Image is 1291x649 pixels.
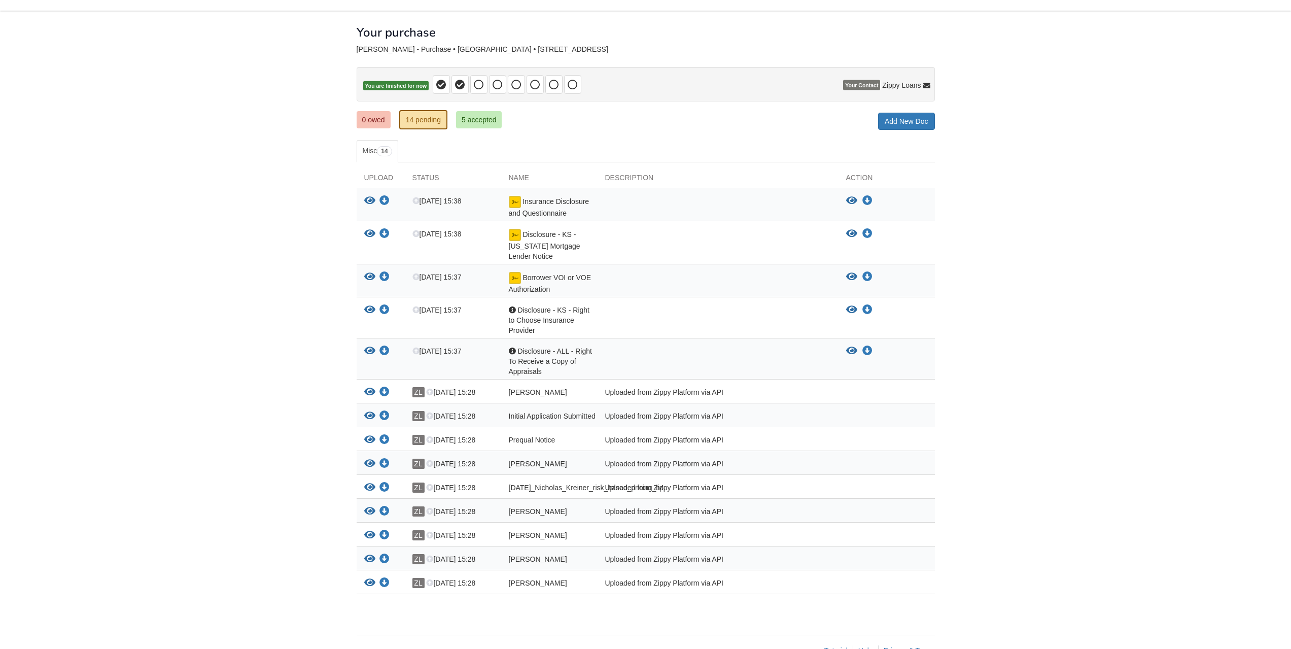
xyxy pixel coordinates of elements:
[379,436,390,445] a: Download Prequal Notice
[509,555,567,563] span: [PERSON_NAME]
[412,230,462,238] span: [DATE] 15:38
[509,436,555,444] span: Prequal Notice
[426,579,475,587] span: [DATE] 15:28
[364,387,375,398] button: View Nicholas_Kreiner_true_and_correct_consent
[426,507,475,516] span: [DATE] 15:28
[379,306,390,315] a: Download Disclosure - KS - Right to Choose Insurance Provider
[379,579,390,588] a: Download Nicholas_Kreiner_privacy_notice
[379,274,390,282] a: Download Borrower VOI or VOE Authorization
[379,532,390,540] a: Download Nicholas_Kreiner_esign_consent
[412,435,425,445] span: ZL
[412,578,425,588] span: ZL
[862,230,873,238] a: Download Disclosure - KS - Kansas Mortgage Lender Notice
[364,483,375,493] button: View 08-28-2025_Nicholas_Kreiner_risk_based_pricing_h4
[364,272,375,283] button: View Borrower VOI or VOE Authorization
[846,272,857,282] button: View Borrower VOI or VOE Authorization
[412,530,425,540] span: ZL
[377,146,392,156] span: 14
[509,507,567,516] span: [PERSON_NAME]
[412,411,425,421] span: ZL
[862,197,873,205] a: Download Insurance Disclosure and Questionnaire
[364,305,375,316] button: View Disclosure - KS - Right to Choose Insurance Provider
[509,197,589,217] span: Insurance Disclosure and Questionnaire
[426,531,475,539] span: [DATE] 15:28
[426,484,475,492] span: [DATE] 15:28
[509,388,567,396] span: [PERSON_NAME]
[509,230,580,260] span: Disclosure - KS - [US_STATE] Mortgage Lender Notice
[412,387,425,397] span: ZL
[426,460,475,468] span: [DATE] 15:28
[509,460,567,468] span: [PERSON_NAME]
[412,306,462,314] span: [DATE] 15:37
[456,111,502,128] a: 5 accepted
[598,435,839,448] div: Uploaded from Zippy Platform via API
[509,347,592,375] span: Disclosure - ALL - Right To Receive a Copy of Appraisals
[379,348,390,356] a: Download Disclosure - ALL - Right To Receive a Copy of Appraisals
[426,388,475,396] span: [DATE] 15:28
[363,81,429,91] span: You are finished for now
[862,273,873,281] a: Download Borrower VOI or VOE Authorization
[364,530,375,541] button: View Nicholas_Kreiner_esign_consent
[357,111,391,128] a: 0 owed
[598,530,839,543] div: Uploaded from Zippy Platform via API
[598,578,839,591] div: Uploaded from Zippy Platform via API
[598,173,839,188] div: Description
[379,230,390,238] a: Download Disclosure - KS - Kansas Mortgage Lender Notice
[357,45,935,54] div: [PERSON_NAME] - Purchase • [GEOGRAPHIC_DATA] • [STREET_ADDRESS]
[399,110,447,129] a: 14 pending
[364,411,375,422] button: View Initial Application Submitted
[426,412,475,420] span: [DATE] 15:28
[509,274,591,293] span: Borrower VOI or VOE Authorization
[412,459,425,469] span: ZL
[379,413,390,421] a: Download Initial Application Submitted
[846,196,857,206] button: View Insurance Disclosure and Questionnaire
[364,459,375,469] button: View Nicholas_Kreiner_sms_consent
[509,412,596,420] span: Initial Application Submitted
[509,531,567,539] span: [PERSON_NAME]
[839,173,935,188] div: Action
[379,556,390,564] a: Download Nicholas_Kreiner_terms_of_use
[364,196,375,207] button: View Insurance Disclosure and Questionnaire
[364,578,375,589] button: View Nicholas_Kreiner_privacy_notice
[426,555,475,563] span: [DATE] 15:28
[412,197,462,205] span: [DATE] 15:38
[364,506,375,517] button: View Nicholas_Kreiner_credit_authorization
[509,196,521,208] img: Document fully signed
[364,554,375,565] button: View Nicholas_Kreiner_terms_of_use
[412,483,425,493] span: ZL
[598,554,839,567] div: Uploaded from Zippy Platform via API
[846,346,857,356] button: View Disclosure - ALL - Right To Receive a Copy of Appraisals
[379,508,390,516] a: Download Nicholas_Kreiner_credit_authorization
[405,173,501,188] div: Status
[379,460,390,468] a: Download Nicholas_Kreiner_sms_consent
[357,173,405,188] div: Upload
[882,80,921,90] span: Zippy Loans
[501,173,598,188] div: Name
[509,484,664,492] span: [DATE]_Nicholas_Kreiner_risk_based_pricing_h4
[412,347,462,355] span: [DATE] 15:37
[598,387,839,400] div: Uploaded from Zippy Platform via API
[426,436,475,444] span: [DATE] 15:28
[364,229,375,240] button: View Disclosure - KS - Kansas Mortgage Lender Notice
[379,484,390,492] a: Download 08-28-2025_Nicholas_Kreiner_risk_based_pricing_h4
[412,273,462,281] span: [DATE] 15:37
[379,197,390,206] a: Download Insurance Disclosure and Questionnaire
[509,306,589,334] span: Disclosure - KS - Right to Choose Insurance Provider
[862,306,873,314] a: Download Disclosure - KS - Right to Choose Insurance Provider
[843,80,880,90] span: Your Contact
[364,346,375,357] button: View Disclosure - ALL - Right To Receive a Copy of Appraisals
[509,579,567,587] span: [PERSON_NAME]
[598,483,839,496] div: Uploaded from Zippy Platform via API
[509,272,521,284] img: Document fully signed
[846,229,857,239] button: View Disclosure - KS - Kansas Mortgage Lender Notice
[509,229,521,241] img: Document fully signed
[878,113,935,130] a: Add New Doc
[862,347,873,355] a: Download Disclosure - ALL - Right To Receive a Copy of Appraisals
[379,389,390,397] a: Download Nicholas_Kreiner_true_and_correct_consent
[412,554,425,564] span: ZL
[364,435,375,446] button: View Prequal Notice
[598,411,839,424] div: Uploaded from Zippy Platform via API
[846,305,857,315] button: View Disclosure - KS - Right to Choose Insurance Provider
[357,26,436,39] h1: Your purchase
[357,140,398,162] a: Misc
